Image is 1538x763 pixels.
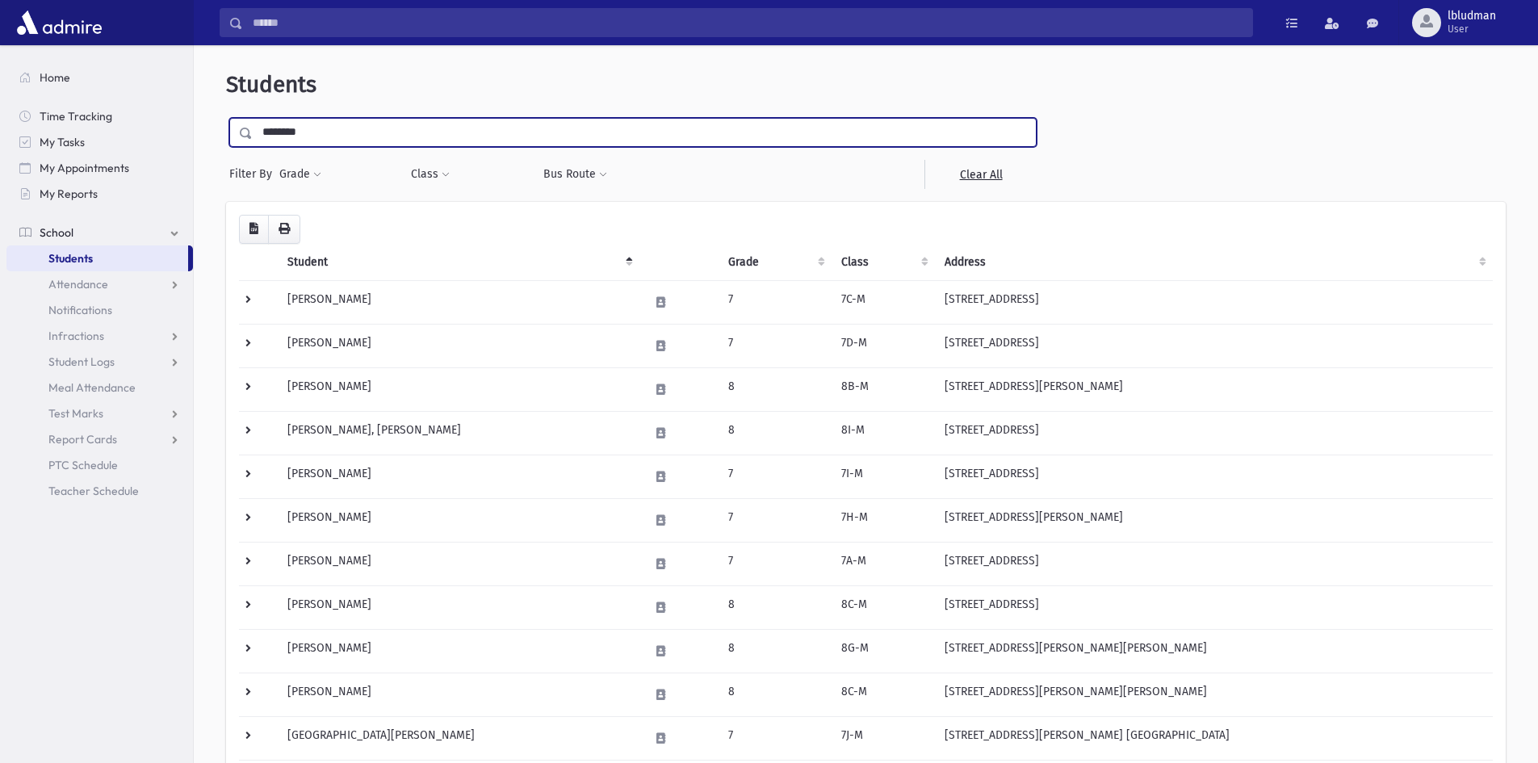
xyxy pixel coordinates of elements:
[924,160,1037,189] a: Clear All
[48,432,117,446] span: Report Cards
[6,375,193,400] a: Meal Attendance
[243,8,1252,37] input: Search
[719,455,832,498] td: 7
[48,406,103,421] span: Test Marks
[935,411,1493,455] td: [STREET_ADDRESS]
[935,585,1493,629] td: [STREET_ADDRESS]
[832,542,935,585] td: 7A-M
[719,324,832,367] td: 7
[6,220,193,245] a: School
[279,160,322,189] button: Grade
[278,585,639,629] td: [PERSON_NAME]
[832,629,935,673] td: 8G-M
[832,716,935,760] td: 7J-M
[6,297,193,323] a: Notifications
[278,455,639,498] td: [PERSON_NAME]
[6,155,193,181] a: My Appointments
[40,109,112,124] span: Time Tracking
[40,225,73,240] span: School
[935,673,1493,716] td: [STREET_ADDRESS][PERSON_NAME][PERSON_NAME]
[935,280,1493,324] td: [STREET_ADDRESS]
[48,277,108,291] span: Attendance
[832,367,935,411] td: 8B-M
[48,458,118,472] span: PTC Schedule
[48,354,115,369] span: Student Logs
[935,716,1493,760] td: [STREET_ADDRESS][PERSON_NAME] [GEOGRAPHIC_DATA]
[40,70,70,85] span: Home
[719,673,832,716] td: 8
[6,129,193,155] a: My Tasks
[410,160,451,189] button: Class
[6,103,193,129] a: Time Tracking
[832,455,935,498] td: 7I-M
[229,166,279,182] span: Filter By
[40,187,98,201] span: My Reports
[6,271,193,297] a: Attendance
[719,629,832,673] td: 8
[719,411,832,455] td: 8
[48,329,104,343] span: Infractions
[48,484,139,498] span: Teacher Schedule
[278,673,639,716] td: [PERSON_NAME]
[278,411,639,455] td: [PERSON_NAME], [PERSON_NAME]
[935,367,1493,411] td: [STREET_ADDRESS][PERSON_NAME]
[6,323,193,349] a: Infractions
[935,542,1493,585] td: [STREET_ADDRESS]
[719,244,832,281] th: Grade: activate to sort column ascending
[935,629,1493,673] td: [STREET_ADDRESS][PERSON_NAME][PERSON_NAME]
[935,498,1493,542] td: [STREET_ADDRESS][PERSON_NAME]
[278,716,639,760] td: [GEOGRAPHIC_DATA][PERSON_NAME]
[268,215,300,244] button: Print
[935,324,1493,367] td: [STREET_ADDRESS]
[719,280,832,324] td: 7
[226,71,316,98] span: Students
[239,215,269,244] button: CSV
[832,280,935,324] td: 7C-M
[6,426,193,452] a: Report Cards
[543,160,608,189] button: Bus Route
[832,324,935,367] td: 7D-M
[719,542,832,585] td: 7
[278,244,639,281] th: Student: activate to sort column descending
[278,498,639,542] td: [PERSON_NAME]
[278,367,639,411] td: [PERSON_NAME]
[48,380,136,395] span: Meal Attendance
[832,585,935,629] td: 8C-M
[6,452,193,478] a: PTC Schedule
[278,542,639,585] td: [PERSON_NAME]
[832,411,935,455] td: 8I-M
[6,349,193,375] a: Student Logs
[40,161,129,175] span: My Appointments
[719,585,832,629] td: 8
[6,478,193,504] a: Teacher Schedule
[40,135,85,149] span: My Tasks
[719,367,832,411] td: 8
[719,498,832,542] td: 7
[6,245,188,271] a: Students
[935,455,1493,498] td: [STREET_ADDRESS]
[278,280,639,324] td: [PERSON_NAME]
[48,251,93,266] span: Students
[6,400,193,426] a: Test Marks
[719,716,832,760] td: 7
[48,303,112,317] span: Notifications
[278,629,639,673] td: [PERSON_NAME]
[1448,10,1496,23] span: lbludman
[935,244,1493,281] th: Address: activate to sort column ascending
[278,324,639,367] td: [PERSON_NAME]
[6,65,193,90] a: Home
[832,244,935,281] th: Class: activate to sort column ascending
[832,673,935,716] td: 8C-M
[6,181,193,207] a: My Reports
[832,498,935,542] td: 7H-M
[1448,23,1496,36] span: User
[13,6,106,39] img: AdmirePro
